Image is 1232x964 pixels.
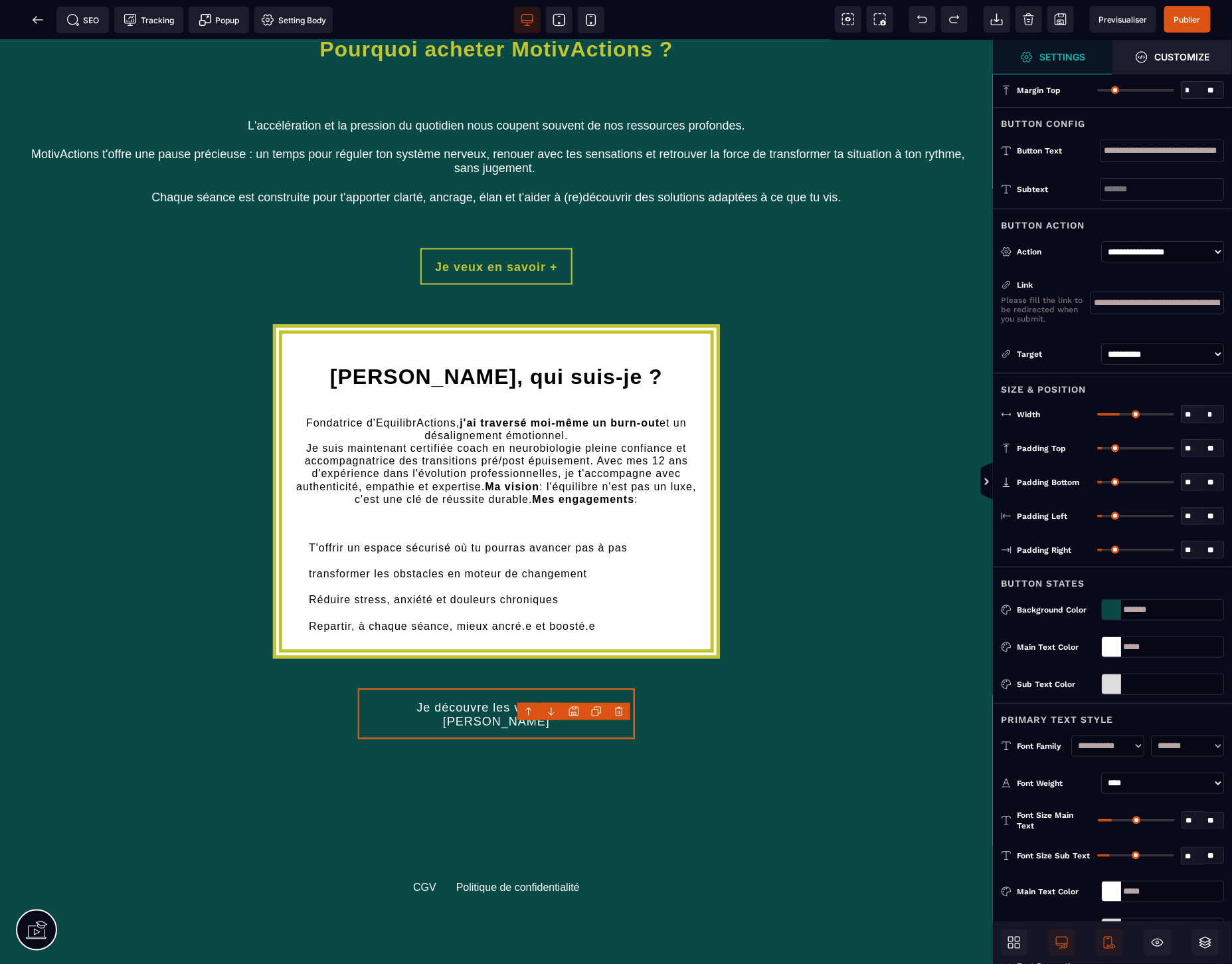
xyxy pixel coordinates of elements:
span: Padding Left [1017,511,1067,522]
div: Action [1017,245,1096,258]
div: Primary Text Style [993,703,1232,727]
span: Padding Bottom [1017,477,1079,488]
text: T'offrir un espace sécurisé où tu pourras avancer pas à pas [306,499,631,518]
span: Font Size Sub Text [1017,850,1090,861]
div: Font Weight [1017,777,1096,790]
span: Open Layers [1192,929,1219,956]
p: Please fill the link to be redirected when you submit. [1001,296,1090,324]
span: SEO [66,13,100,27]
div: Size & Position [993,373,1232,397]
div: Main Text Color [1017,640,1096,654]
span: Tracking [124,13,174,27]
span: Padding Top [1017,443,1066,454]
span: Padding Right [1017,545,1071,555]
div: Button Text [1017,144,1100,157]
span: Open Blocks [1001,929,1027,956]
div: Button Action [993,209,1232,233]
div: Politique de confidentialité [456,842,580,882]
span: Screenshot [867,6,893,33]
span: Font Size Main Text [1017,810,1093,831]
strong: Customize [1155,52,1210,62]
span: Previsualiser [1099,15,1148,25]
b: j'ai traversé moi-même un burn-out [460,378,660,389]
span: Hide/Show Block [1144,929,1171,956]
text: Réduire stress, anxiété et douleurs chroniques [306,551,562,570]
div: CGV [413,842,436,882]
div: Subtext [1017,183,1100,196]
span: Settings [993,40,1112,74]
div: Button Config [993,107,1232,132]
button: Je découvre les valeurs de [PERSON_NAME] [358,649,634,700]
span: Setting Body [261,13,326,27]
div: Font Family [1017,739,1065,753]
span: Popup [199,13,240,27]
b: Mes engagements [533,454,635,466]
span: Desktop Only [1049,929,1075,956]
div: Sub Text Color [1017,678,1096,691]
div: Link [1001,278,1090,292]
span: L'accélération et la pression du quotidien nous coupent souvent de nos ressources profondes. Moti... [28,80,968,165]
div: Main Text Color [1017,885,1096,898]
text: transformer les obstacles en moteur de changement [306,525,590,544]
span: Width [1017,409,1040,420]
strong: Settings [1040,52,1086,62]
div: Target [1001,347,1096,361]
text: Repartir, à chaque séance, mieux ancré.e et boosté.e [306,577,599,597]
div: Button States [993,567,1232,591]
span: Margin Top [1017,85,1061,96]
div: Background Color [1017,603,1096,617]
h1: [PERSON_NAME], qui suis-je ? [292,318,701,357]
button: Je veux en savoir + [420,209,573,245]
span: Open Style Manager [1112,40,1232,74]
span: Mobile Only [1097,929,1123,956]
text: Fondatrice d'EquilibrActions, et un désalignement émotionnel. Je suis maintenant certifiée coach ... [292,357,701,496]
span: Publier [1174,15,1201,25]
span: View components [835,6,861,33]
span: Preview [1090,6,1156,33]
b: Ma vision [485,442,539,453]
